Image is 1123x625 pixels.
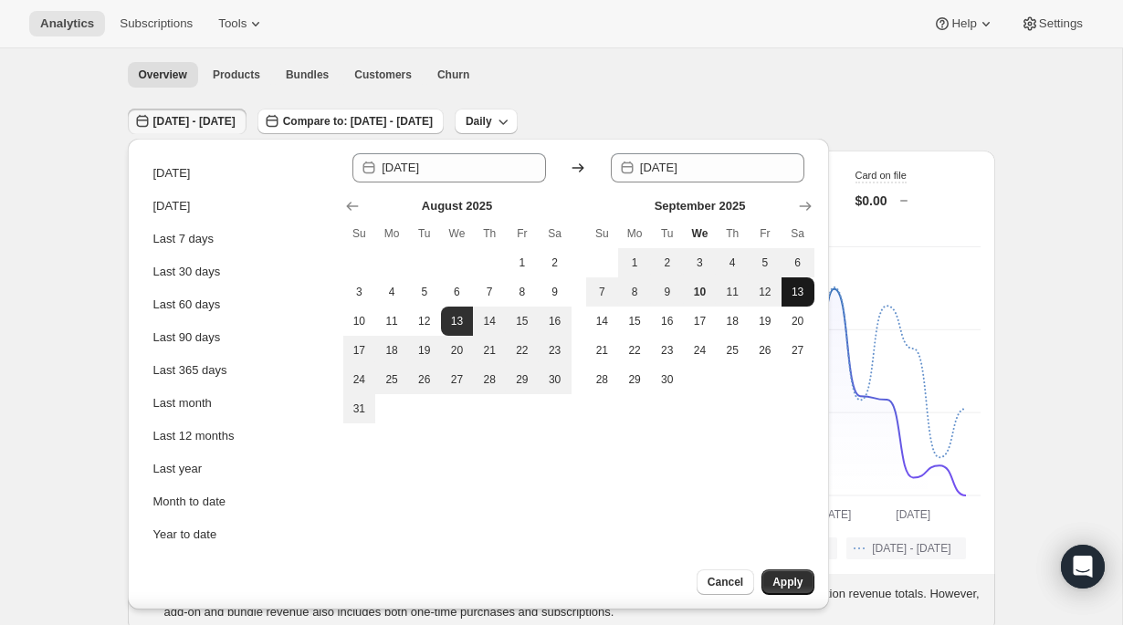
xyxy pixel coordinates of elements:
[148,520,331,549] button: Year to date
[618,365,651,394] button: Monday September 29 2025
[153,493,226,511] div: Month to date
[872,541,950,556] span: [DATE] - [DATE]
[782,248,814,277] button: Saturday September 6 2025
[506,307,539,336] button: Friday August 15 2025
[792,193,818,219] button: Show next month, October 2025
[148,290,331,319] button: Last 60 days
[415,314,434,328] span: 12
[789,285,807,299] span: 13
[539,307,572,336] button: Saturday August 16 2025
[539,219,572,248] th: Saturday
[415,372,434,387] span: 26
[651,277,684,307] button: Tuesday September 9 2025
[586,365,619,394] button: Sunday September 28 2025
[618,336,651,365] button: Monday September 22 2025
[455,109,518,134] button: Daily
[213,68,260,82] span: Products
[513,314,531,328] span: 15
[593,285,612,299] span: 7
[684,307,717,336] button: Wednesday September 17 2025
[375,277,408,307] button: Monday August 4 2025
[375,336,408,365] button: Monday August 18 2025
[148,192,331,221] button: [DATE]
[441,365,474,394] button: Wednesday August 27 2025
[789,255,807,270] span: 6
[723,314,741,328] span: 18
[625,343,644,358] span: 22
[153,114,236,129] span: [DATE] - [DATE]
[1061,545,1105,589] div: Open Intercom Messenger
[756,285,774,299] span: 12
[343,277,376,307] button: Sunday August 3 2025
[343,394,376,423] button: Sunday August 31 2025
[546,255,564,270] span: 2
[153,427,235,445] div: Last 12 months
[283,114,433,129] span: Compare to: [DATE] - [DATE]
[789,314,807,328] span: 20
[408,277,441,307] button: Tuesday August 5 2025
[153,328,221,347] div: Last 90 days
[148,224,331,254] button: Last 7 days
[716,248,749,277] button: Thursday September 4 2025
[139,68,187,82] span: Overview
[761,569,813,595] button: Apply
[593,372,612,387] span: 28
[716,219,749,248] th: Thursday
[789,226,807,241] span: Sa
[782,307,814,336] button: Saturday September 20 2025
[513,226,531,241] span: Fr
[691,255,709,270] span: 3
[120,16,193,31] span: Subscriptions
[593,226,612,241] span: Su
[782,219,814,248] th: Saturday
[506,277,539,307] button: Friday August 8 2025
[756,343,774,358] span: 26
[586,336,619,365] button: Sunday September 21 2025
[749,248,782,277] button: Friday September 5 2025
[546,314,564,328] span: 16
[756,314,774,328] span: 19
[480,372,499,387] span: 28
[546,285,564,299] span: 9
[153,296,221,314] div: Last 60 days
[651,365,684,394] button: Tuesday September 30 2025
[153,526,217,544] div: Year to date
[153,361,227,380] div: Last 365 days
[148,356,331,385] button: Last 365 days
[148,422,331,451] button: Last 12 months
[539,277,572,307] button: Saturday August 9 2025
[153,197,191,215] div: [DATE]
[29,11,105,36] button: Analytics
[697,569,754,595] button: Cancel
[408,219,441,248] th: Tuesday
[513,372,531,387] span: 29
[153,394,212,412] div: Last month
[375,365,408,394] button: Monday August 25 2025
[625,372,644,387] span: 29
[546,372,564,387] span: 30
[148,487,331,516] button: Month to date
[351,372,369,387] span: 24
[513,343,531,358] span: 22
[593,314,612,328] span: 14
[539,336,572,365] button: Saturday August 23 2025
[343,307,376,336] button: Sunday August 10 2025
[618,248,651,277] button: Monday September 1 2025
[441,336,474,365] button: Wednesday August 20 2025
[383,314,401,328] span: 11
[340,193,365,219] button: Show previous month, July 2025
[480,226,499,241] span: Th
[546,226,564,241] span: Sa
[343,336,376,365] button: Sunday August 17 2025
[153,164,191,182] div: [DATE]
[651,219,684,248] th: Tuesday
[684,248,717,277] button: Wednesday September 3 2025
[408,336,441,365] button: Tuesday August 19 2025
[651,336,684,365] button: Tuesday September 23 2025
[618,219,651,248] th: Monday
[375,307,408,336] button: Monday August 11 2025
[218,16,247,31] span: Tools
[513,285,531,299] span: 8
[951,16,976,31] span: Help
[896,508,930,521] text: [DATE]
